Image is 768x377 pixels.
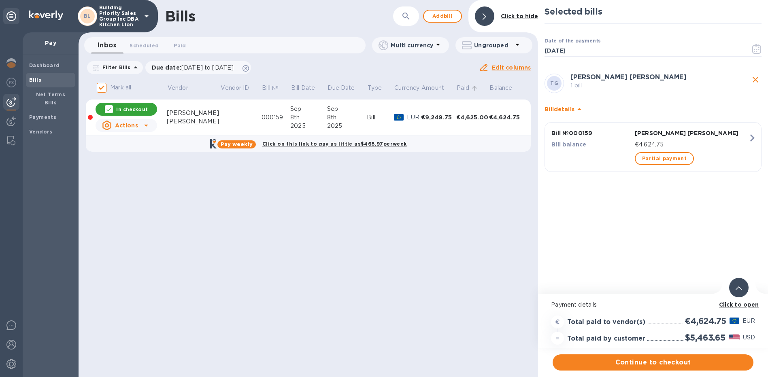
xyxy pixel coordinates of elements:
[367,113,394,122] div: Bill
[99,64,131,71] p: Filter Bills
[570,81,749,90] p: 1 bill
[84,13,91,19] b: BL
[290,105,327,113] div: Sep
[570,73,687,81] b: [PERSON_NAME] [PERSON_NAME]
[116,106,147,113] p: In checkout
[749,74,762,86] button: close
[430,11,455,21] span: Add bill
[291,84,315,92] p: Bill Date
[743,333,755,342] p: USD
[145,61,251,74] div: Due date:[DATE] to [DATE]
[36,91,66,106] b: Net Terms Bills
[635,140,748,149] p: €4,624.75
[635,129,748,137] p: [PERSON_NAME] [PERSON_NAME]
[290,122,327,130] div: 2025
[262,84,279,92] p: Bill №
[328,84,355,92] p: Due Date
[474,41,513,49] p: Ungrouped
[545,106,574,112] b: Bill details
[262,141,407,147] b: Click on this link to pay as little as $468.97 per week
[328,84,365,92] span: Due Date
[262,84,289,92] span: Bill №
[567,335,645,343] h3: Total paid by customer
[29,114,56,120] b: Payments
[551,140,632,148] p: Bill balance
[327,113,367,122] div: 8th
[492,64,531,71] u: Edit columns
[221,141,253,147] b: Pay weekly
[456,113,489,121] div: €4,625.00
[174,41,186,50] span: Paid
[3,8,19,24] div: Unpin categories
[167,109,220,117] div: [PERSON_NAME]
[685,333,725,343] h2: $5,463.65
[551,301,755,309] p: Payment details
[489,84,512,92] p: Balance
[545,96,762,122] div: Billdetails
[642,154,687,163] span: Partial payment
[6,78,16,87] img: Foreign exchange
[291,84,325,92] span: Bill Date
[368,84,393,92] span: Type
[29,129,53,135] b: Vendors
[262,113,291,122] div: 000159
[489,84,523,92] span: Balance
[719,301,759,308] b: Click to open
[551,129,632,137] p: Bill № 000159
[742,317,755,325] p: EUR
[635,152,694,165] button: Partial payment
[550,80,558,86] b: TG
[545,39,600,44] label: Date of the payments
[29,39,72,47] p: Pay
[551,332,564,345] div: =
[457,84,469,92] p: Paid
[290,113,327,122] div: 8th
[407,113,421,122] p: EUR
[368,84,382,92] p: Type
[29,77,41,83] b: Bills
[168,84,199,92] span: Vendor
[421,84,444,92] p: Amount
[130,41,159,50] span: Scheduled
[110,83,131,92] p: Mark all
[165,8,195,25] h1: Bills
[115,122,138,129] u: Actions
[167,117,220,126] div: [PERSON_NAME]
[168,84,188,92] p: Vendor
[421,84,455,92] span: Amount
[181,64,234,71] span: [DATE] to [DATE]
[394,84,419,92] p: Currency
[729,335,740,340] img: USD
[221,84,260,92] span: Vendor ID
[421,113,456,121] div: €9,249.75
[29,62,60,68] b: Dashboard
[423,10,462,23] button: Addbill
[221,84,249,92] p: Vendor ID
[327,105,367,113] div: Sep
[545,6,762,17] h2: Selected bills
[489,113,524,121] div: €4,624.75
[567,318,645,326] h3: Total paid to vendor(s)
[501,13,538,19] b: Click to hide
[545,122,762,172] button: Bill №000159[PERSON_NAME] [PERSON_NAME]Bill balance€4,624.75Partial payment
[99,5,140,28] p: Building Priority Sales Group Inc DBA Kitchen Lion
[457,84,480,92] span: Paid
[98,40,117,51] span: Inbox
[29,11,63,20] img: Logo
[685,316,726,326] h2: €4,624.75
[553,354,753,371] button: Continue to checkout
[555,319,560,325] strong: €
[327,122,367,130] div: 2025
[559,358,747,367] span: Continue to checkout
[391,41,433,49] p: Multi currency
[152,64,238,72] p: Due date :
